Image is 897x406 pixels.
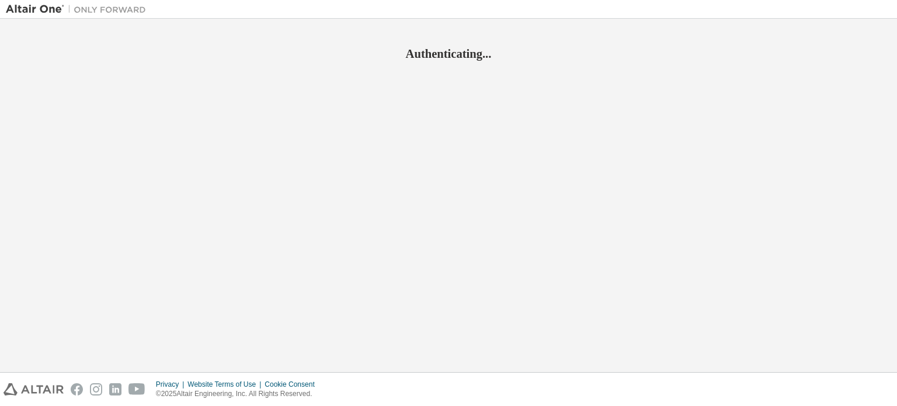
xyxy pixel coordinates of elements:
[6,46,891,61] h2: Authenticating...
[156,380,187,389] div: Privacy
[71,383,83,395] img: facebook.svg
[90,383,102,395] img: instagram.svg
[128,383,145,395] img: youtube.svg
[4,383,64,395] img: altair_logo.svg
[187,380,265,389] div: Website Terms of Use
[6,4,152,15] img: Altair One
[109,383,121,395] img: linkedin.svg
[265,380,321,389] div: Cookie Consent
[156,389,322,399] p: © 2025 Altair Engineering, Inc. All Rights Reserved.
